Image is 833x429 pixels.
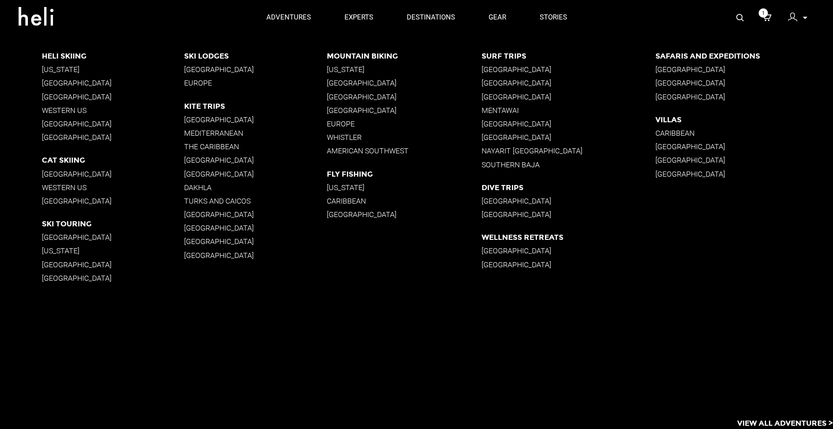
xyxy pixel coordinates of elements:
p: [GEOGRAPHIC_DATA] [42,260,185,269]
p: [US_STATE] [327,183,482,192]
p: [GEOGRAPHIC_DATA] [42,119,185,128]
p: Southern Baja [482,160,655,169]
p: [GEOGRAPHIC_DATA] [327,106,482,115]
p: The Caribbean [184,142,327,151]
p: [GEOGRAPHIC_DATA] [42,92,185,101]
p: [GEOGRAPHIC_DATA] [482,65,655,74]
p: American Southwest [327,146,482,155]
p: Heli Skiing [42,52,185,60]
p: Villas [655,115,833,124]
p: Wellness Retreats [482,233,655,242]
p: Nayarit [GEOGRAPHIC_DATA] [482,146,655,155]
p: [GEOGRAPHIC_DATA] [482,92,655,101]
p: [GEOGRAPHIC_DATA] [482,246,655,255]
p: [GEOGRAPHIC_DATA] [482,260,655,269]
p: [GEOGRAPHIC_DATA] [184,224,327,232]
p: [GEOGRAPHIC_DATA] [42,79,185,87]
p: Turks and Caicos [184,197,327,205]
p: [GEOGRAPHIC_DATA] [42,170,185,178]
p: Cat Skiing [42,156,185,165]
p: Europe [184,79,327,87]
p: [GEOGRAPHIC_DATA] [655,170,833,178]
p: [GEOGRAPHIC_DATA] [655,79,833,87]
p: [GEOGRAPHIC_DATA] [184,170,327,178]
p: adventures [266,13,311,22]
p: [GEOGRAPHIC_DATA] [42,133,185,142]
img: search-bar-icon.svg [736,14,744,21]
p: Europe [327,119,482,128]
p: Dive Trips [482,183,655,192]
p: Ski Touring [42,219,185,228]
p: Caribbean [327,197,482,205]
p: [GEOGRAPHIC_DATA] [482,133,655,142]
p: [GEOGRAPHIC_DATA] [184,156,327,165]
p: [GEOGRAPHIC_DATA] [42,274,185,283]
p: [GEOGRAPHIC_DATA] [655,156,833,165]
p: [US_STATE] [42,65,185,74]
p: [GEOGRAPHIC_DATA] [184,65,327,74]
p: [GEOGRAPHIC_DATA] [655,92,833,101]
p: [GEOGRAPHIC_DATA] [184,115,327,124]
p: [GEOGRAPHIC_DATA] [482,197,655,205]
p: [GEOGRAPHIC_DATA] [327,79,482,87]
p: Surf Trips [482,52,655,60]
p: Caribbean [655,129,833,138]
p: Mediterranean [184,129,327,138]
p: Western US [42,106,185,115]
p: [GEOGRAPHIC_DATA] [482,210,655,219]
img: signin-icon-3x.png [788,13,797,22]
p: destinations [407,13,455,22]
p: Kite Trips [184,102,327,111]
p: [GEOGRAPHIC_DATA] [184,237,327,246]
p: Fly Fishing [327,170,482,178]
p: [GEOGRAPHIC_DATA] [42,233,185,242]
p: [GEOGRAPHIC_DATA] [655,65,833,74]
p: [GEOGRAPHIC_DATA] [327,210,482,219]
p: Whistler [327,133,482,142]
p: experts [344,13,373,22]
span: 1 [759,8,768,18]
p: [GEOGRAPHIC_DATA] [327,92,482,101]
p: [US_STATE] [42,246,185,255]
p: Western US [42,183,185,192]
p: Safaris and Expeditions [655,52,833,60]
p: Mountain Biking [327,52,482,60]
p: Dakhla [184,183,327,192]
p: [GEOGRAPHIC_DATA] [184,251,327,260]
p: View All Adventures > [737,418,833,429]
p: Mentawai [482,106,655,115]
p: [GEOGRAPHIC_DATA] [42,197,185,205]
p: [GEOGRAPHIC_DATA] [655,142,833,151]
p: [GEOGRAPHIC_DATA] [184,210,327,219]
p: Ski Lodges [184,52,327,60]
p: [GEOGRAPHIC_DATA] [482,119,655,128]
p: [US_STATE] [327,65,482,74]
p: [GEOGRAPHIC_DATA] [482,79,655,87]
